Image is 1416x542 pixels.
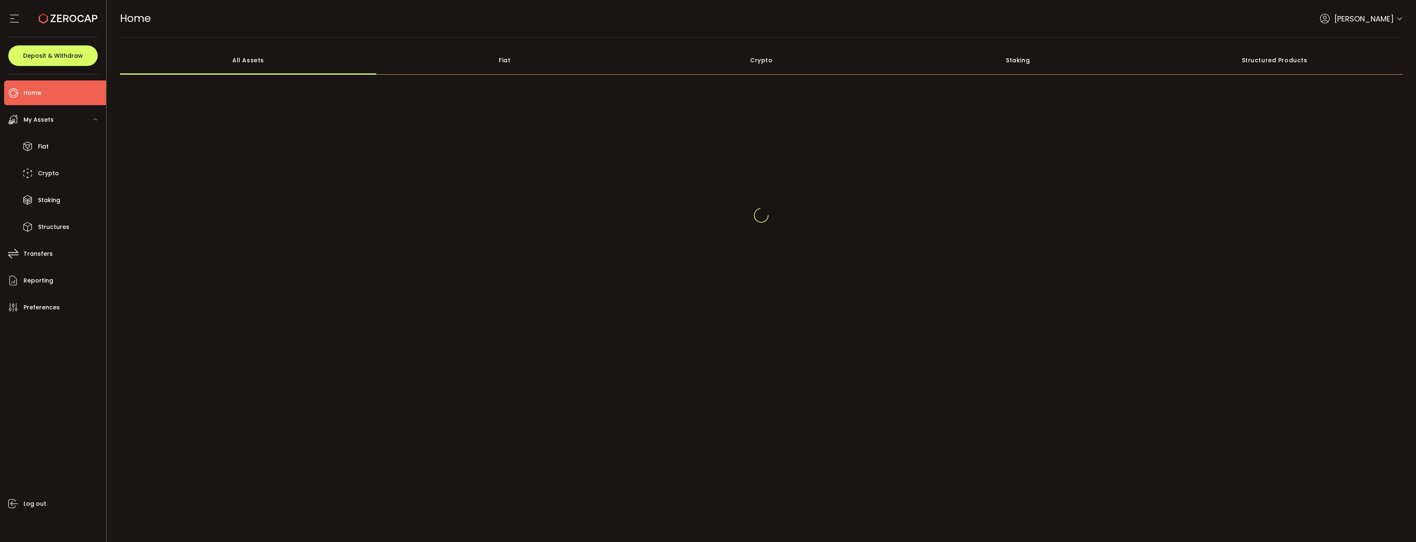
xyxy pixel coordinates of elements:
[38,194,60,206] span: Staking
[24,302,60,313] span: Preferences
[24,114,54,126] span: My Assets
[890,46,1146,75] div: Staking
[24,498,46,510] span: Log out
[8,45,98,66] button: Deposit & Withdraw
[24,275,53,287] span: Reporting
[38,141,49,153] span: Fiat
[633,46,890,75] div: Crypto
[1146,46,1403,75] div: Structured Products
[38,221,69,233] span: Structures
[23,53,83,59] span: Deposit & Withdraw
[376,46,633,75] div: Fiat
[1334,13,1394,24] span: [PERSON_NAME]
[120,46,377,75] div: All Assets
[38,167,59,179] span: Crypto
[120,11,151,26] span: Home
[24,248,53,260] span: Transfers
[24,87,41,99] span: Home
